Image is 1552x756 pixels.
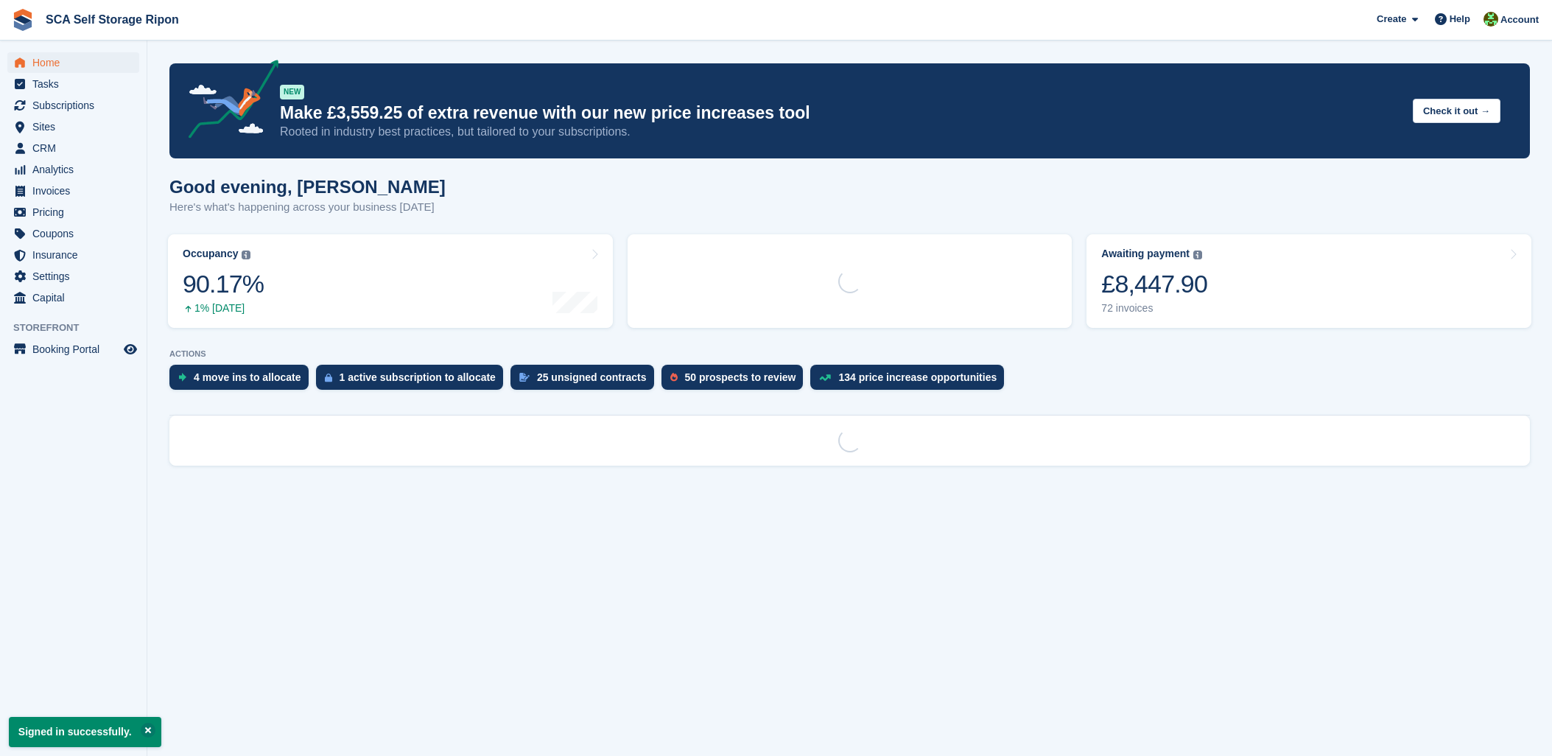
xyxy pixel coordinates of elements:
img: icon-info-grey-7440780725fd019a000dd9b08b2336e03edf1995a4989e88bcd33f0948082b44.svg [1193,251,1202,259]
button: Check it out → [1413,99,1500,123]
span: Help [1450,12,1470,27]
a: menu [7,138,139,158]
img: prospect-51fa495bee0391a8d652442698ab0144808aea92771e9ea1ae160a38d050c398.svg [670,373,678,382]
div: 134 price increase opportunities [838,371,997,383]
div: Awaiting payment [1101,248,1190,260]
a: menu [7,266,139,287]
div: 50 prospects to review [685,371,796,383]
a: menu [7,116,139,137]
span: Booking Portal [32,339,121,360]
a: Preview store [122,340,139,358]
a: menu [7,95,139,116]
span: Subscriptions [32,95,121,116]
span: Pricing [32,202,121,223]
img: contract_signature_icon-13c848040528278c33f63329250d36e43548de30e8caae1d1a13099fd9432cc5.svg [519,373,530,382]
span: Coupons [32,223,121,244]
span: Capital [32,287,121,308]
a: menu [7,52,139,73]
img: stora-icon-8386f47178a22dfd0bd8f6a31ec36ba5ce8667c1dd55bd0f319d3a0aa187defe.svg [12,9,34,31]
img: icon-info-grey-7440780725fd019a000dd9b08b2336e03edf1995a4989e88bcd33f0948082b44.svg [242,251,250,259]
a: menu [7,202,139,223]
span: Account [1500,13,1539,27]
div: 4 move ins to allocate [194,371,301,383]
span: Storefront [13,321,147,335]
span: Create [1377,12,1406,27]
div: NEW [280,85,304,99]
span: Invoices [32,181,121,201]
div: 72 invoices [1101,302,1207,315]
a: 25 unsigned contracts [510,365,661,397]
div: Occupancy [183,248,238,260]
span: Tasks [32,74,121,94]
a: SCA Self Storage Ripon [40,7,185,32]
img: active_subscription_to_allocate_icon-d502201f5373d7db506a760aba3b589e785aa758c864c3986d89f69b8ff3... [325,373,332,382]
div: £8,447.90 [1101,269,1207,299]
a: menu [7,74,139,94]
span: Analytics [32,159,121,180]
div: 1% [DATE] [183,302,264,315]
span: Settings [32,266,121,287]
a: 1 active subscription to allocate [316,365,510,397]
a: 4 move ins to allocate [169,365,316,397]
div: 1 active subscription to allocate [340,371,496,383]
span: CRM [32,138,121,158]
p: Rooted in industry best practices, but tailored to your subscriptions. [280,124,1401,140]
a: menu [7,287,139,308]
a: Occupancy 90.17% 1% [DATE] [168,234,613,328]
a: menu [7,245,139,265]
a: menu [7,339,139,360]
a: Awaiting payment £8,447.90 72 invoices [1086,234,1531,328]
h1: Good evening, [PERSON_NAME] [169,177,446,197]
a: 50 prospects to review [661,365,811,397]
a: menu [7,181,139,201]
span: Insurance [32,245,121,265]
div: 25 unsigned contracts [537,371,647,383]
span: Home [32,52,121,73]
a: 134 price increase opportunities [810,365,1011,397]
img: move_ins_to_allocate_icon-fdf77a2bb77ea45bf5b3d319d69a93e2d87916cf1d5bf7949dd705db3b84f3ca.svg [178,373,186,382]
p: Here's what's happening across your business [DATE] [169,199,446,216]
a: menu [7,159,139,180]
span: Sites [32,116,121,137]
a: menu [7,223,139,244]
p: ACTIONS [169,349,1530,359]
img: Kelly Neesham [1483,12,1498,27]
img: price-adjustments-announcement-icon-8257ccfd72463d97f412b2fc003d46551f7dbcb40ab6d574587a9cd5c0d94... [176,60,279,144]
p: Signed in successfully. [9,717,161,747]
div: 90.17% [183,269,264,299]
p: Make £3,559.25 of extra revenue with our new price increases tool [280,102,1401,124]
img: price_increase_opportunities-93ffe204e8149a01c8c9dc8f82e8f89637d9d84a8eef4429ea346261dce0b2c0.svg [819,374,831,381]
